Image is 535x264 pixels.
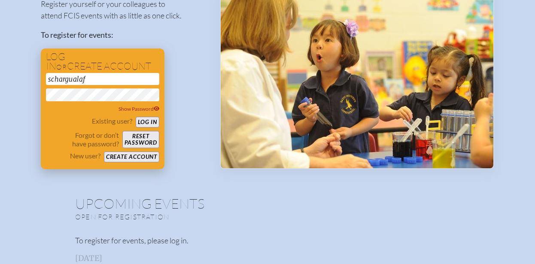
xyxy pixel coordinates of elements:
[46,131,119,148] p: Forgot or don’t have password?
[75,212,302,221] p: Open for registration
[122,131,159,148] button: Resetpassword
[136,117,159,127] button: Log in
[104,152,159,162] button: Create account
[75,254,460,263] h3: [DATE]
[92,117,132,125] p: Existing user?
[46,52,159,71] h1: Log in create account
[56,63,67,71] span: or
[46,73,159,85] input: Email
[75,235,460,246] p: To register for events, please log in.
[119,106,160,112] span: Show Password
[70,152,100,160] p: New user?
[75,197,460,210] h1: Upcoming Events
[41,29,206,41] p: To register for events:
